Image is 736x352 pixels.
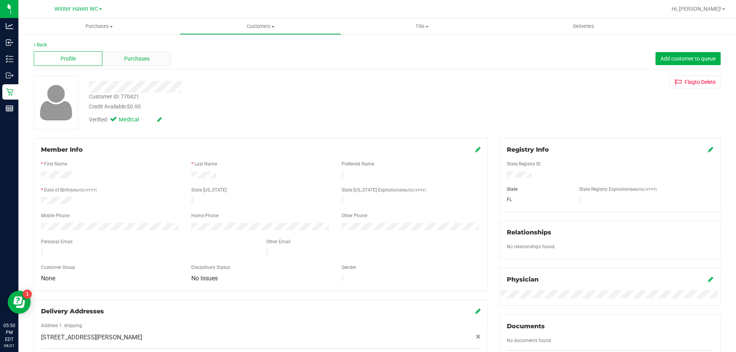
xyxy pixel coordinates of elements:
p: 05:50 PM EDT [3,322,15,343]
inline-svg: Reports [6,105,13,112]
span: None [41,275,55,282]
label: State Registry Expiration [579,186,657,193]
iframe: Resource center [8,291,31,314]
button: Flagto Delete [670,75,721,88]
span: Profile [61,55,76,63]
span: Customers [180,23,341,30]
label: Disciplinary Status [191,264,230,271]
span: Documents [507,323,545,330]
label: Home Phone [191,212,219,219]
label: State [US_STATE] Expiration [342,187,426,193]
span: Registry Info [507,146,549,153]
label: Date of Birth [44,187,97,193]
a: Tills [341,18,503,34]
div: Customer ID: 770421 [89,93,139,101]
div: Credit Available: [89,103,427,111]
div: Verified: [89,116,162,124]
label: Mobile Phone [41,212,69,219]
span: (MM/DD/YYYY) [70,188,97,192]
inline-svg: Inventory [6,55,13,63]
label: First Name [44,160,67,167]
a: Back [34,42,47,47]
a: Purchases [18,18,180,34]
label: State Registry ID [507,160,540,167]
label: State [US_STATE] [191,187,227,193]
span: Tills [342,23,502,30]
span: Relationships [507,229,551,236]
img: user-icon.png [36,83,76,122]
div: State [501,186,574,193]
span: (MM/DD/YYYY) [399,188,426,192]
span: Purchases [124,55,149,63]
span: No Issues [191,275,218,282]
span: Hi, [PERSON_NAME]! [672,6,721,12]
label: Gender [342,264,356,271]
a: Deliveries [503,18,664,34]
inline-svg: Retail [6,88,13,96]
label: Customer Group [41,264,75,271]
span: Winter Haven WC [54,6,98,12]
span: Medical [119,116,149,124]
inline-svg: Inbound [6,39,13,46]
span: (MM/DD/YYYY) [630,187,657,192]
label: No relationships found. [507,243,555,250]
div: FL [501,196,574,203]
label: Address 1: shipping [41,322,82,329]
span: Deliveries [563,23,605,30]
label: Preferred Name [342,160,374,167]
a: Customers [180,18,341,34]
label: Last Name [194,160,217,167]
span: Purchases [18,23,180,30]
span: Physician [507,276,539,283]
label: Personal Email [41,238,72,245]
iframe: Resource center unread badge [23,290,32,299]
span: $0.00 [127,103,141,110]
p: 08/21 [3,343,15,349]
span: Member Info [41,146,83,153]
label: Other Phone [342,212,367,219]
span: [STREET_ADDRESS][PERSON_NAME] [41,333,142,342]
span: Delivery Addresses [41,308,104,315]
button: Add customer to queue [655,52,721,65]
label: Other Email [266,238,291,245]
inline-svg: Outbound [6,72,13,79]
inline-svg: Analytics [6,22,13,30]
span: No documents found. [507,338,552,343]
span: Add customer to queue [660,56,716,62]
